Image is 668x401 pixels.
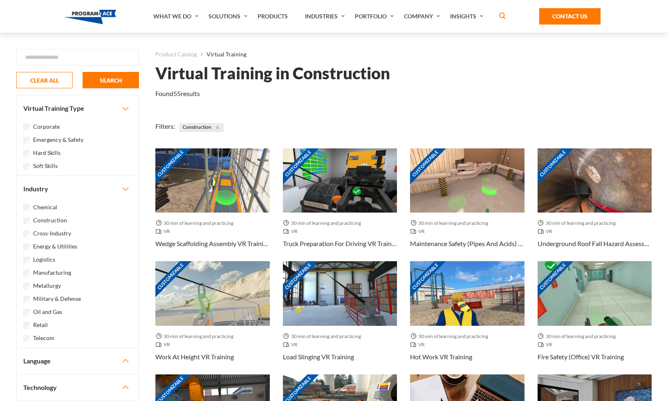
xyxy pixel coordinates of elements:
input: Retail [23,322,30,329]
input: Emergency & Safety [23,137,30,143]
span: 30 min of learning and practicing [155,219,237,227]
button: Technology [17,374,139,401]
a: Customizable Thumbnail - Underground Roof Fall Hazard Assessment VR Training 30 min of learning a... [538,148,652,261]
span: VR [410,341,428,349]
label: Telecom [33,334,54,343]
label: Retail [33,320,48,329]
label: Corporate [33,122,60,131]
h3: Maintenance Safety (Pipes and Acids) VR Training [410,239,525,249]
h1: Virtual Training in Construction [155,66,390,81]
input: Military & Defense [23,296,30,302]
span: VR [538,341,556,349]
label: Logistics [33,255,55,264]
label: Manufacturing [33,268,71,277]
li: Virtual Training [197,49,247,60]
h3: Fire Safety (Office) VR Training [538,352,624,362]
p: Found results [155,89,200,99]
span: VR [155,341,173,349]
span: Construction [179,123,224,132]
input: Manufacturing [23,270,30,276]
span: VR [538,227,556,235]
label: Metallurgy [33,281,61,290]
img: Program-Ace [64,10,116,24]
label: Construction [33,216,67,225]
h3: Load Slinging VR Training [283,352,354,362]
span: 30 min of learning and practicing [283,219,364,227]
label: Oil and Gas [33,307,62,316]
span: 30 min of learning and practicing [538,219,619,227]
input: Energy & Utilities [23,244,30,250]
a: Customizable Thumbnail - Fire Safety (Office) VR Training 30 min of learning and practicing VR Fi... [538,261,652,374]
input: Metallurgy [23,283,30,289]
span: 30 min of learning and practicing [410,219,491,227]
a: Customizable Thumbnail - Wedge Scaffolding Assembly VR Training 30 min of learning and practicing... [155,148,270,261]
label: Military & Defense [33,294,81,303]
input: Telecom [23,335,30,342]
a: Contact Us [539,8,601,25]
input: Logistics [23,257,30,263]
h3: Underground Roof Fall Hazard Assessment VR Training [538,239,652,249]
input: Cross-Industry [23,231,30,237]
span: VR [283,227,301,235]
label: Cross-Industry [33,229,71,238]
span: VR [155,227,173,235]
input: Oil and Gas [23,309,30,316]
span: Filters: [155,122,175,130]
button: Industry [17,176,139,202]
span: 30 min of learning and practicing [538,332,619,341]
span: 30 min of learning and practicing [155,332,237,341]
span: VR [410,227,428,235]
a: Customizable Thumbnail - Work at Height VR Training 30 min of learning and practicing VR Work at ... [155,261,270,374]
label: Hard Skills [33,148,61,157]
span: 30 min of learning and practicing [410,332,491,341]
a: Product Catalog [155,49,197,60]
em: 55 [173,90,181,97]
h3: Truck Preparation for Driving VR Training [283,239,397,249]
input: Hard Skills [23,150,30,157]
button: CLEAR ALL [16,72,73,88]
input: Chemical [23,204,30,211]
button: Virtual Training Type [17,95,139,121]
label: Chemical [33,203,57,212]
h3: Work at Height VR Training [155,352,234,362]
label: Energy & Utilities [33,242,77,251]
a: Customizable Thumbnail - Truck Preparation for Driving VR Training 30 min of learning and practic... [283,148,397,261]
input: Construction [23,217,30,224]
button: Close [213,123,222,132]
a: Customizable Thumbnail - Hot Work VR Training 30 min of learning and practicing VR Hot Work VR Tr... [410,261,525,374]
label: Emergency & Safety [33,135,83,144]
input: Soft Skills [23,163,30,170]
input: Corporate [23,124,30,130]
a: Customizable Thumbnail - Maintenance Safety (Pipes and Acids) VR Training 30 min of learning and ... [410,148,525,261]
h3: Wedge Scaffolding Assembly VR Training [155,239,270,249]
span: VR [283,341,301,349]
button: Language [17,348,139,374]
label: Soft Skills [33,161,58,170]
h3: Hot Work VR Training [410,352,472,362]
a: Customizable Thumbnail - Load Slinging VR Training 30 min of learning and practicing VR Load Slin... [283,261,397,374]
span: 30 min of learning and practicing [283,332,364,341]
nav: breadcrumb [155,49,652,60]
